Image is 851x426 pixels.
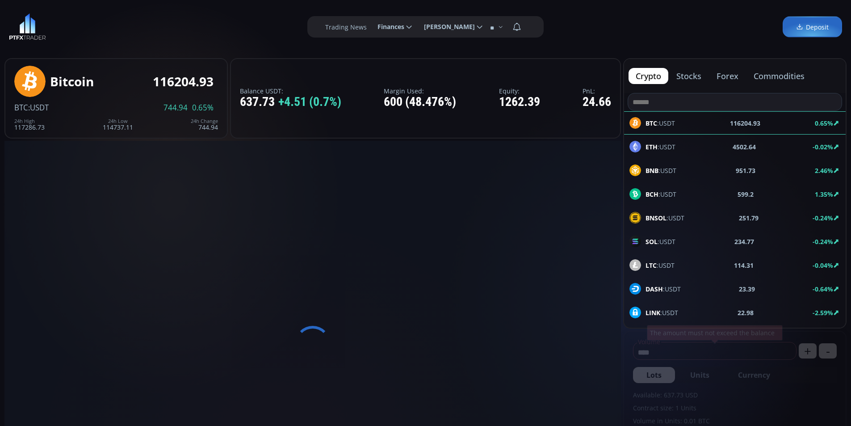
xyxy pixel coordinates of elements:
button: crypto [629,68,668,84]
div: 24h Change [191,118,218,124]
span: Deposit [796,22,829,32]
b: BNSOL [646,214,667,222]
b: -2.59% [813,308,833,317]
label: Balance USDT: [240,88,341,94]
b: BCH [646,190,658,198]
div: 114737.11 [103,118,133,131]
span: 744.94 [163,104,188,112]
span: :USDT [646,166,676,175]
span: :USDT [646,190,676,199]
b: 4502.64 [733,142,756,152]
b: -0.24% [813,237,833,246]
b: -0.64% [813,285,833,293]
label: Equity: [499,88,540,94]
b: SOL [646,237,658,246]
b: 234.77 [734,237,754,246]
span: :USDT [646,308,678,317]
b: -0.24% [813,214,833,222]
span: 0.65% [192,104,214,112]
div: 637.73 [240,95,341,109]
div: 1262.39 [499,95,540,109]
b: 951.73 [736,166,755,175]
b: 22.98 [738,308,754,317]
div: 24.66 [583,95,611,109]
label: PnL: [583,88,611,94]
b: 2.46% [815,166,833,175]
b: 1.35% [815,190,833,198]
div: 24h High [14,118,45,124]
div: Bitcoin [50,75,94,89]
div: 116204.93 [153,75,214,89]
span: :USDT [646,237,675,246]
div: 744.94 [191,118,218,131]
button: forex [709,68,746,84]
b: 23.39 [739,284,755,294]
label: Margin Used: [384,88,456,94]
a: Deposit [783,17,842,38]
button: stocks [669,68,708,84]
b: 114.31 [734,261,754,270]
div: 600 (48.476%) [384,95,456,109]
b: LTC [646,261,657,270]
b: DASH [646,285,663,293]
span: :USDT [646,261,675,270]
span: :USDT [646,284,681,294]
button: commodities [746,68,812,84]
b: BNB [646,166,658,175]
div: 24h Low [103,118,133,124]
div: 117286.73 [14,118,45,131]
b: ETH [646,143,658,151]
span: :USDT [28,102,49,113]
b: 599.2 [738,190,754,199]
span: [PERSON_NAME] [418,18,475,36]
span: +4.51 (0.7%) [278,95,341,109]
span: Finances [371,18,404,36]
b: LINK [646,308,660,317]
span: :USDT [646,213,684,223]
span: :USDT [646,142,675,152]
b: -0.02% [813,143,833,151]
span: BTC [14,102,28,113]
b: 251.79 [739,213,759,223]
b: -0.04% [813,261,833,270]
img: LOGO [9,13,46,40]
label: Trading News [325,22,367,32]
